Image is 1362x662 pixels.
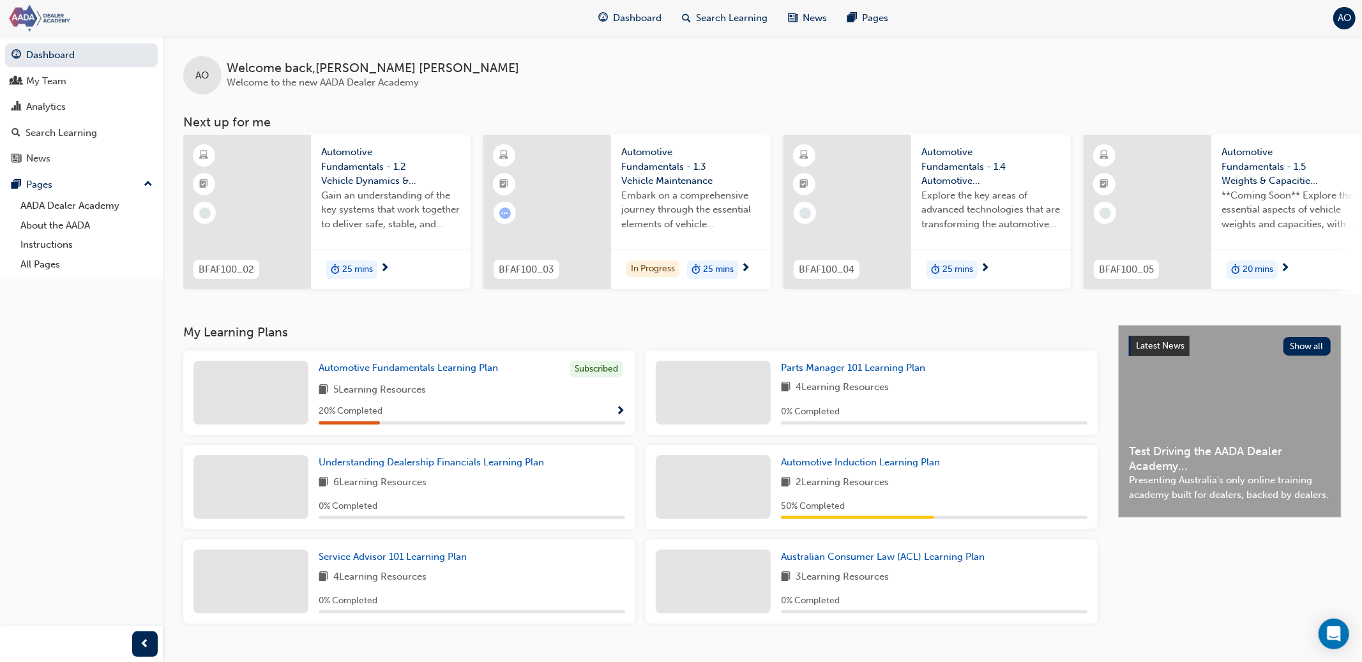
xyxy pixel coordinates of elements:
[781,551,985,562] span: Australian Consumer Law (ACL) Learning Plan
[15,196,158,216] a: AADA Dealer Academy
[319,404,382,419] span: 20 % Completed
[163,115,1362,130] h3: Next up for me
[319,382,328,398] span: book-icon
[1129,473,1331,502] span: Presenting Australia's only online training academy built for dealers, backed by dealers.
[1333,7,1356,29] button: AO
[144,176,153,193] span: up-icon
[781,455,945,470] a: Automotive Induction Learning Plan
[26,177,52,192] div: Pages
[598,10,608,26] span: guage-icon
[783,135,1071,289] a: BFAF100_04Automotive Fundamentals - 1.4 Automotive Technology & the FutureExplore the key areas o...
[1243,262,1273,277] span: 20 mins
[1118,325,1342,518] a: Latest NewsShow allTest Driving the AADA Dealer Academy...Presenting Australia's only online trai...
[321,145,460,188] span: Automotive Fundamentals - 1.2 Vehicle Dynamics & Control Systems
[741,263,750,275] span: next-icon
[319,475,328,491] span: book-icon
[342,262,373,277] span: 25 mins
[140,636,150,652] span: prev-icon
[803,11,827,26] span: News
[499,207,511,219] span: learningRecordVerb_ATTEMPT-icon
[621,145,760,188] span: Automotive Fundamentals - 1.3 Vehicle Maintenance
[333,569,427,585] span: 4 Learning Resources
[200,147,209,164] span: learningResourceType_ELEARNING-icon
[781,475,791,491] span: book-icon
[500,147,509,164] span: learningResourceType_ELEARNING-icon
[692,262,700,278] span: duration-icon
[781,361,930,375] a: Parts Manager 101 Learning Plan
[26,100,66,114] div: Analytics
[921,145,1061,188] span: Automotive Fundamentals - 1.4 Automotive Technology & the Future
[1338,11,1351,26] span: AO
[5,95,158,119] a: Analytics
[980,263,990,275] span: next-icon
[333,475,427,491] span: 6 Learning Resources
[796,569,889,585] span: 3 Learning Resources
[5,121,158,145] a: Search Learning
[321,188,460,232] span: Gain an understanding of the key systems that work together to deliver safe, stable, and responsi...
[319,456,544,468] span: Understanding Dealership Financials Learning Plan
[862,11,888,26] span: Pages
[11,128,20,139] span: search-icon
[11,153,21,165] span: news-icon
[570,361,623,378] div: Subscribed
[778,5,837,31] a: news-iconNews
[199,262,254,277] span: BFAF100_02
[500,176,509,193] span: booktick-icon
[621,188,760,232] span: Embark on a comprehensive journey through the essential elements of vehicle maintenance, includin...
[781,569,791,585] span: book-icon
[931,262,940,278] span: duration-icon
[1100,207,1111,219] span: learningRecordVerb_NONE-icon
[1283,337,1331,356] button: Show all
[781,594,840,608] span: 0 % Completed
[319,455,549,470] a: Understanding Dealership Financials Learning Plan
[5,41,158,173] button: DashboardMy TeamAnalyticsSearch LearningNews
[319,551,467,562] span: Service Advisor 101 Learning Plan
[196,68,209,83] span: AO
[703,262,734,277] span: 25 mins
[11,76,21,87] span: people-icon
[380,263,390,275] span: next-icon
[800,176,809,193] span: booktick-icon
[5,173,158,197] button: Pages
[799,207,811,219] span: learningRecordVerb_NONE-icon
[781,550,990,564] a: Australian Consumer Law (ACL) Learning Plan
[1100,176,1109,193] span: booktick-icon
[5,43,158,67] a: Dashboard
[227,61,519,76] span: Welcome back , [PERSON_NAME] [PERSON_NAME]
[183,325,1098,340] h3: My Learning Plans
[781,405,840,419] span: 0 % Completed
[183,135,471,289] a: BFAF100_02Automotive Fundamentals - 1.2 Vehicle Dynamics & Control SystemsGain an understanding o...
[1129,444,1331,473] span: Test Driving the AADA Dealer Academy...
[1222,188,1361,232] span: **Coming Soon** Explore the essential aspects of vehicle weights and capacities, with a focus on ...
[319,362,498,373] span: Automotive Fundamentals Learning Plan
[1319,619,1349,649] div: Open Intercom Messenger
[499,262,554,277] span: BFAF100_03
[796,380,889,396] span: 4 Learning Resources
[921,188,1061,232] span: Explore the key areas of advanced technologies that are transforming the automotive industry. Fro...
[800,147,809,164] span: learningResourceType_ELEARNING-icon
[333,382,426,398] span: 5 Learning Resources
[331,262,340,278] span: duration-icon
[227,77,419,88] span: Welcome to the new AADA Dealer Academy
[15,255,158,275] a: All Pages
[672,5,778,31] a: search-iconSearch Learning
[682,10,691,26] span: search-icon
[11,102,21,113] span: chart-icon
[319,499,377,514] span: 0 % Completed
[15,216,158,236] a: About the AADA
[781,456,940,468] span: Automotive Induction Learning Plan
[319,361,503,375] a: Automotive Fundamentals Learning Plan
[781,362,925,373] span: Parts Manager 101 Learning Plan
[11,179,21,191] span: pages-icon
[319,550,472,564] a: Service Advisor 101 Learning Plan
[626,260,679,278] div: In Progress
[1280,263,1290,275] span: next-icon
[781,380,791,396] span: book-icon
[837,5,898,31] a: pages-iconPages
[5,70,158,93] a: My Team
[200,176,209,193] span: booktick-icon
[1231,262,1240,278] span: duration-icon
[483,135,771,289] a: BFAF100_03Automotive Fundamentals - 1.3 Vehicle MaintenanceEmbark on a comprehensive journey thro...
[6,4,153,33] img: Trak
